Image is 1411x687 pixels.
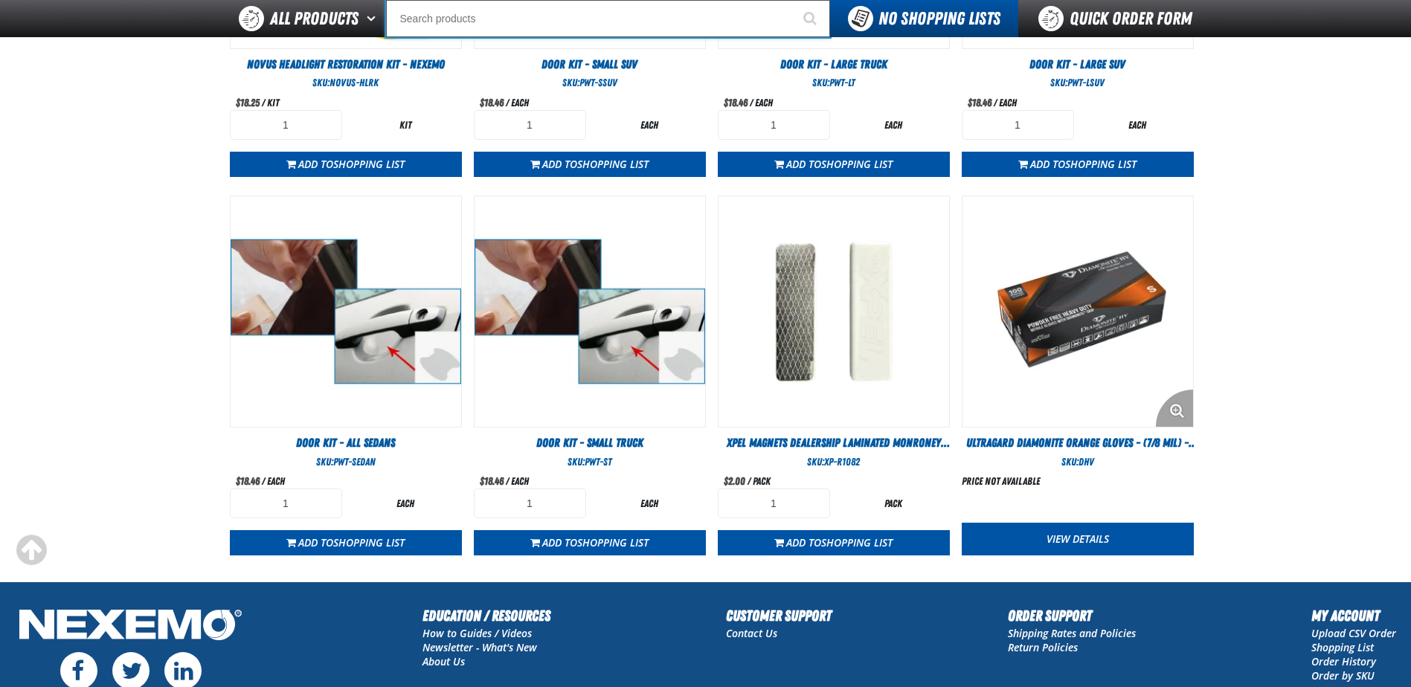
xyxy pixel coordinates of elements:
a: Novus Headlight Restoration Kit - Nexemo [230,57,462,73]
span: Shopping List [577,535,649,549]
: View Details of the Door Kit - All Sedans [231,196,461,427]
span: / [262,475,265,487]
: View Details of the Ultragard Diamonite Orange Gloves - (7/8 mil) - (100 gloves per box MIN 10 bo... [962,196,1193,427]
span: Shopping List [821,535,893,549]
span: each [511,97,529,109]
a: Upload CSV Order [1311,626,1396,640]
span: Add to [298,157,405,171]
span: $18.46 [968,97,991,109]
div: SKU: [474,76,706,90]
span: Add to [542,157,649,171]
input: Product Quantity [718,110,830,140]
a: Door Kit - Small SUV [474,57,706,73]
div: Price not available [962,474,1040,488]
a: Return Policies [1008,640,1078,654]
div: SKU: [718,76,950,90]
div: each [1081,118,1194,132]
span: Novus Headlight Restoration Kit - Nexemo [247,57,445,71]
span: $18.46 [480,475,504,487]
span: pack [753,475,771,487]
span: PWT-Sedan [333,456,376,468]
span: Add to [298,535,405,549]
span: Add to [1030,157,1137,171]
span: / [506,475,509,487]
h2: Education / Resources [422,604,550,627]
span: $2.00 [724,475,745,487]
span: / [748,475,751,487]
span: / [994,97,997,109]
a: Ultragard Diamonite Orange Gloves - (7/8 mil) - (100 gloves per box MIN 10 box order) [962,435,1194,451]
span: Door Kit - Large SUV [1029,57,1125,71]
button: Add toShopping List [230,152,462,177]
input: Product Quantity [230,488,342,518]
span: DHV [1079,456,1094,468]
div: SKU: [962,455,1194,469]
img: XPEL Magnets Dealership Laminated Monroney Stickers (Pack of 2 Magnets) [719,196,949,427]
span: Add to [786,535,893,549]
span: each [267,475,285,487]
span: Door Kit - Small Truck [536,436,643,450]
span: XPEL Magnets Dealership Laminated Monroney Stickers (Pack of 2 Magnets) [727,436,950,466]
a: Door Kit - Large Truck [718,57,950,73]
span: All Products [270,5,359,32]
span: kit [267,97,279,109]
input: Product Quantity [474,110,586,140]
a: About Us [422,654,465,668]
a: Order by SKU [1311,668,1375,683]
a: Newsletter - What's New [422,640,537,654]
div: each [594,118,706,132]
span: $18.25 [236,97,260,109]
span: Add to [542,535,649,549]
span: Door Kit - Large Truck [780,57,887,71]
span: Ultragard Diamonite Orange Gloves - (7/8 mil) - (100 gloves per box MIN 10 box order) [966,436,1198,466]
span: Add to [786,157,893,171]
div: each [594,497,706,511]
div: SKU: [474,455,706,469]
span: Shopping List [821,157,893,171]
span: each [999,97,1017,109]
input: Product Quantity [230,110,342,140]
span: No Shopping Lists [878,8,1000,29]
div: Scroll to the top [15,534,48,567]
h2: Customer Support [726,604,832,627]
img: Ultragard Diamonite Orange Gloves - (7/8 mil) - (100 gloves per box MIN 10 box order) [962,196,1193,427]
span: $18.46 [480,97,504,109]
h2: My Account [1311,604,1396,627]
span: PWT-LSUV [1067,77,1105,88]
button: Add toShopping List [474,530,706,555]
button: Add toShopping List [718,530,950,555]
span: / [750,97,753,109]
span: NOVUS-HLRK [330,77,379,88]
span: $18.46 [236,475,260,487]
button: Enlarge Product Image. Opens a popup [1156,390,1193,427]
span: PWT-LT [829,77,855,88]
input: Product Quantity [474,488,586,518]
img: Nexemo Logo [15,604,246,648]
div: SKU: [718,455,950,469]
a: Door Kit - Large SUV [962,57,1194,73]
div: SKU: [962,76,1194,90]
div: each [350,497,462,511]
span: $18.46 [724,97,748,109]
span: XP-R1082 [824,456,860,468]
: View Details of the Door Kit - Small Truck [475,196,705,427]
a: Shopping List [1311,640,1374,654]
span: Door Kit - All Sedans [296,436,395,450]
a: Order History [1311,654,1376,668]
: View Details of the XPEL Magnets Dealership Laminated Monroney Stickers (Pack of 2 Magnets) [719,196,949,427]
span: Shopping List [577,157,649,171]
div: each [838,118,950,132]
input: Product Quantity [718,488,830,518]
div: pack [838,497,950,511]
span: PWT-SSUV [579,77,617,88]
span: / [262,97,265,109]
span: Shopping List [333,535,405,549]
span: Door Kit - Small SUV [541,57,637,71]
button: Add toShopping List [718,152,950,177]
img: Door Kit - Small Truck [475,196,705,427]
a: Door Kit - All Sedans [230,435,462,451]
button: Add toShopping List [474,152,706,177]
div: SKU: [230,76,462,90]
div: SKU: [230,455,462,469]
span: Shopping List [1065,157,1137,171]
